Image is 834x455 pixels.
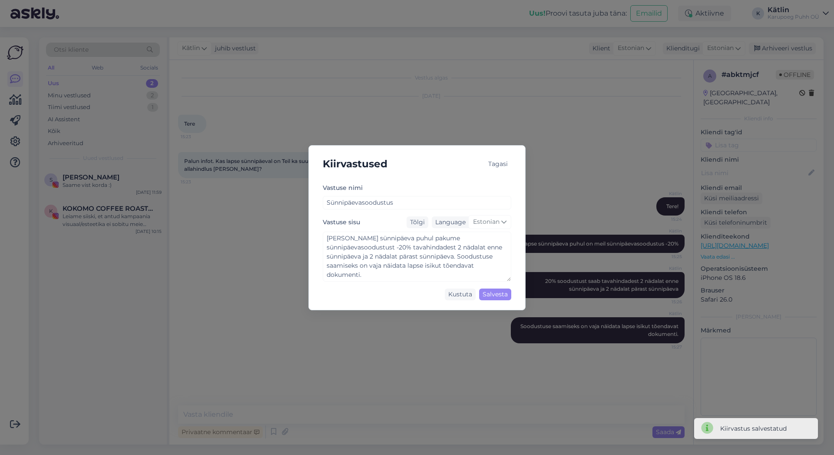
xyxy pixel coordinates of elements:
[323,156,387,172] h5: Kiirvastused
[407,216,428,228] div: Tõlgi
[445,289,476,300] div: Kustuta
[323,183,363,193] label: Vastuse nimi
[323,232,511,282] textarea: [PERSON_NAME] sünnipäeva puhul pakume sünnipäevasoodustust -20% tavahindadest 2 nädalat enne sünn...
[323,196,511,209] input: Lisa vastuse nimi
[479,289,511,300] div: Salvesta
[323,218,360,227] label: Vastuse sisu
[432,218,466,227] div: Language
[485,158,511,170] div: Tagasi
[473,217,500,227] span: Estonian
